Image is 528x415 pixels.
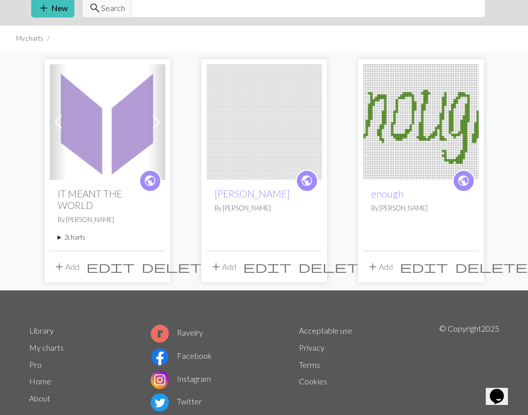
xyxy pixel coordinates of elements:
img: Twitter logo [151,393,169,411]
a: public [296,170,318,192]
p: By [PERSON_NAME] [58,215,157,225]
span: delete [142,260,214,274]
span: edit [243,260,291,274]
li: My charts [16,34,43,43]
span: edit [86,260,135,274]
a: Home [29,376,51,386]
a: Facebook [151,351,212,360]
a: Twitter [151,396,202,406]
a: public [139,170,161,192]
iframe: chat widget [486,375,518,405]
a: enough [371,188,403,199]
p: By [PERSON_NAME] [215,203,314,213]
button: Delete [138,257,218,276]
img: Hilma [206,64,322,180]
a: My charts [29,343,64,352]
button: Edit [83,257,138,276]
i: public [300,171,313,191]
p: By [PERSON_NAME] [371,203,471,213]
i: Edit [86,261,135,273]
span: public [457,173,470,188]
a: Cookies [299,376,327,386]
a: Acceptable use [299,326,352,335]
p: © Copyright 2025 [439,323,499,414]
a: IT MEANT THE WORLD [50,116,165,126]
span: add [53,260,65,274]
span: add [210,260,222,274]
button: Add [206,257,240,276]
a: Ravelry [151,328,203,337]
span: public [300,173,313,188]
img: enough [363,64,479,180]
span: public [144,173,156,188]
button: Add [50,257,83,276]
span: Search [101,2,125,14]
button: Add [363,257,396,276]
a: Pro [29,360,42,369]
a: About [29,393,50,403]
img: Instagram logo [151,371,169,389]
span: search [89,1,101,15]
img: IT MEANT THE WORLD [50,64,165,180]
img: Ravelry logo [151,325,169,343]
i: public [457,171,470,191]
button: Edit [240,257,295,276]
a: enough [363,116,479,126]
a: Terms [299,360,320,369]
span: add [367,260,379,274]
a: Privacy [299,343,325,352]
a: [PERSON_NAME] [215,188,290,199]
button: Delete [295,257,374,276]
a: Instagram [151,374,211,383]
a: Library [29,326,54,335]
span: delete [455,260,527,274]
a: public [453,170,475,192]
i: public [144,171,156,191]
img: Facebook logo [151,348,169,366]
span: delete [298,260,371,274]
i: Edit [243,261,291,273]
span: edit [400,260,448,274]
button: Edit [396,257,452,276]
span: add [38,1,50,15]
h2: IT MEANT THE WORLD [58,188,157,211]
i: Edit [400,261,448,273]
summary: 2charts [58,233,157,242]
a: Hilma [206,116,322,126]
